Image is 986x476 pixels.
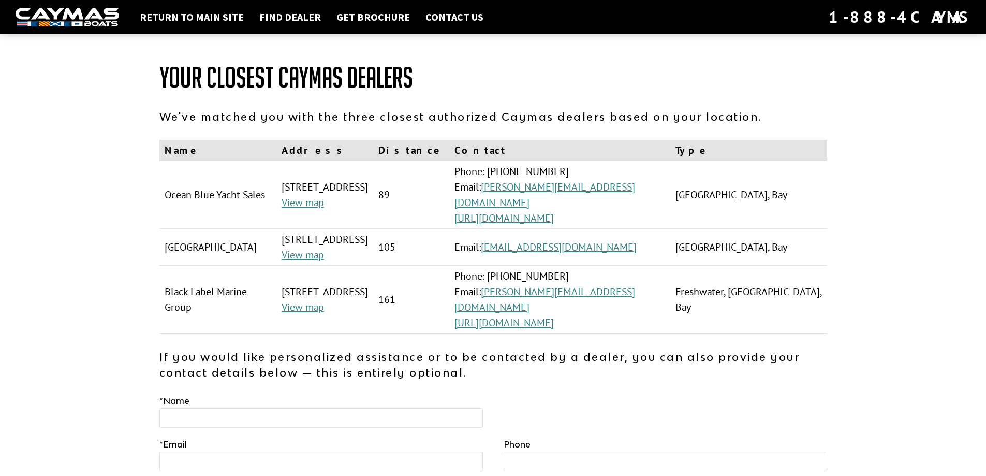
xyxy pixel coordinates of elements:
td: [GEOGRAPHIC_DATA], Bay [670,161,827,229]
a: [PERSON_NAME][EMAIL_ADDRESS][DOMAIN_NAME] [454,285,635,314]
td: [STREET_ADDRESS] [276,161,373,229]
td: Phone: [PHONE_NUMBER] Email: [449,161,671,229]
label: Name [159,395,189,407]
label: Phone [504,438,531,451]
a: [URL][DOMAIN_NAME] [454,316,554,329]
a: [URL][DOMAIN_NAME] [454,211,554,225]
td: 161 [373,266,449,334]
th: Address [276,140,373,161]
th: Distance [373,140,449,161]
a: View map [282,300,324,314]
th: Contact [449,140,671,161]
p: If you would like personalized assistance or to be contacted by a dealer, you can also provide yo... [159,349,827,380]
td: Ocean Blue Yacht Sales [159,161,276,229]
td: Phone: [PHONE_NUMBER] Email: [449,266,671,334]
a: Return to main site [135,10,249,24]
td: 105 [373,229,449,266]
h1: Your Closest Caymas Dealers [159,62,827,93]
img: white-logo-c9c8dbefe5ff5ceceb0f0178aa75bf4bb51f6bca0971e226c86eb53dfe498488.png [16,8,119,27]
td: [STREET_ADDRESS] [276,266,373,334]
a: Find Dealer [254,10,326,24]
a: View map [282,248,324,262]
td: 89 [373,161,449,229]
div: 1-888-4CAYMAS [829,6,970,28]
label: Email [159,438,187,451]
td: [STREET_ADDRESS] [276,229,373,266]
th: Name [159,140,276,161]
a: [EMAIL_ADDRESS][DOMAIN_NAME] [481,240,637,254]
td: [GEOGRAPHIC_DATA], Bay [670,229,827,266]
td: Black Label Marine Group [159,266,276,334]
p: We've matched you with the three closest authorized Caymas dealers based on your location. [159,109,827,124]
a: Get Brochure [331,10,415,24]
a: View map [282,196,324,209]
td: Freshwater, [GEOGRAPHIC_DATA], Bay [670,266,827,334]
td: [GEOGRAPHIC_DATA] [159,229,276,266]
th: Type [670,140,827,161]
a: [PERSON_NAME][EMAIL_ADDRESS][DOMAIN_NAME] [454,180,635,209]
td: Email: [449,229,671,266]
a: Contact Us [420,10,489,24]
